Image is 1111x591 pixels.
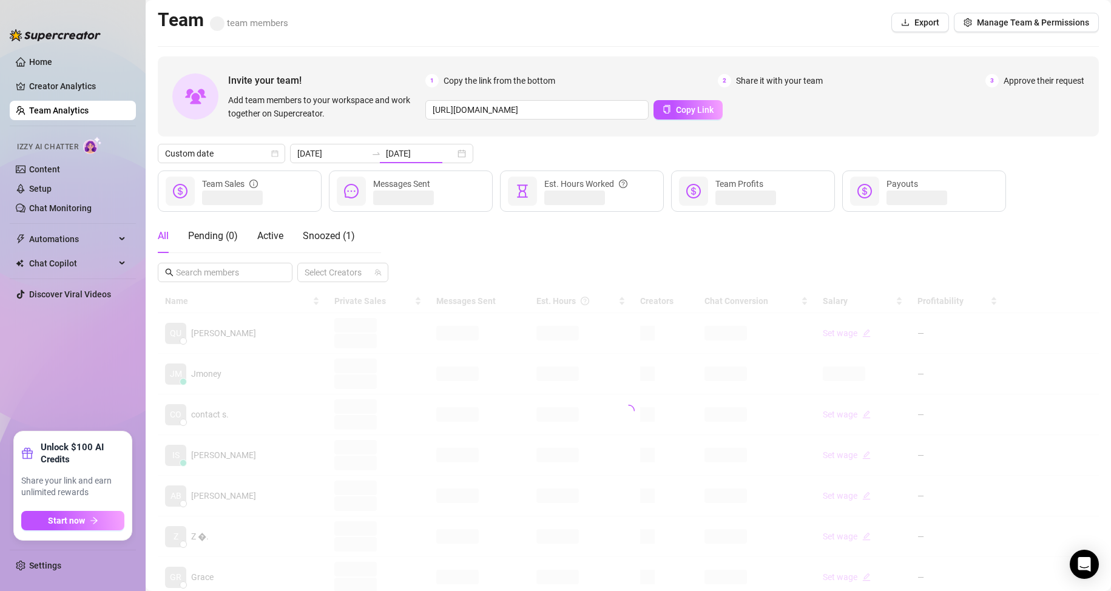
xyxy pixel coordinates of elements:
[619,177,627,191] span: question-circle
[210,18,288,29] span: team members
[371,149,381,158] span: swap-right
[165,268,174,277] span: search
[1004,74,1084,87] span: Approve their request
[663,105,671,113] span: copy
[29,254,115,273] span: Chat Copilot
[29,289,111,299] a: Discover Viral Videos
[891,13,949,32] button: Export
[985,74,999,87] span: 3
[29,57,52,67] a: Home
[21,511,124,530] button: Start nowarrow-right
[188,229,238,243] div: Pending ( 0 )
[653,100,723,120] button: Copy Link
[718,74,731,87] span: 2
[297,147,366,160] input: Start date
[21,447,33,459] span: gift
[16,234,25,244] span: thunderbolt
[176,266,275,279] input: Search members
[10,29,101,41] img: logo-BBDzfeDw.svg
[17,141,78,153] span: Izzy AI Chatter
[41,441,124,465] strong: Unlock $100 AI Credits
[158,8,288,32] h2: Team
[886,179,918,189] span: Payouts
[21,475,124,499] span: Share your link and earn unlimited rewards
[964,18,972,27] span: setting
[425,74,439,87] span: 1
[686,184,701,198] span: dollar-circle
[29,76,126,96] a: Creator Analytics
[736,74,823,87] span: Share it with your team
[29,164,60,174] a: Content
[249,177,258,191] span: info-circle
[173,184,187,198] span: dollar-circle
[371,149,381,158] span: to
[303,230,355,241] span: Snoozed ( 1 )
[29,561,61,570] a: Settings
[386,147,455,160] input: End date
[444,74,555,87] span: Copy the link from the bottom
[90,516,98,525] span: arrow-right
[83,137,102,154] img: AI Chatter
[48,516,85,525] span: Start now
[374,269,382,276] span: team
[914,18,939,27] span: Export
[29,203,92,213] a: Chat Monitoring
[228,93,420,120] span: Add team members to your workspace and work together on Supercreator.
[202,177,258,191] div: Team Sales
[257,230,283,241] span: Active
[1070,550,1099,579] div: Open Intercom Messenger
[544,177,627,191] div: Est. Hours Worked
[676,105,714,115] span: Copy Link
[29,229,115,249] span: Automations
[954,13,1099,32] button: Manage Team & Permissions
[373,179,430,189] span: Messages Sent
[16,259,24,268] img: Chat Copilot
[344,184,359,198] span: message
[271,150,279,157] span: calendar
[158,229,169,243] div: All
[228,73,425,88] span: Invite your team!
[901,18,910,27] span: download
[29,184,52,194] a: Setup
[715,179,763,189] span: Team Profits
[857,184,872,198] span: dollar-circle
[977,18,1089,27] span: Manage Team & Permissions
[29,106,89,115] a: Team Analytics
[515,184,530,198] span: hourglass
[165,144,278,163] span: Custom date
[621,403,636,418] span: loading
